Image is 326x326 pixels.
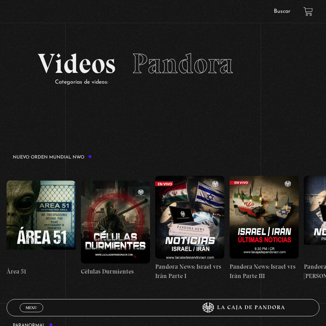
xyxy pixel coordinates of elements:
span: Pandora [132,47,233,80]
p: Categorías de videos: [55,77,288,87]
a: Pandora News: Israel vrs Irán Parte I [155,166,224,290]
h4: Pandora News: Israel vrs Irán Parte III [230,262,299,281]
h4: Células Durmientes [81,267,150,276]
a: Pandora News: Israel vrs Irán Parte III [230,166,299,290]
span: Menu [26,306,37,310]
a: View your shopping cart [304,7,313,16]
h3: Nuevo Orden Mundial NWO [13,155,92,160]
h4: Pandora News: Israel vrs Irán Parte I [155,262,224,281]
a: Células Durmientes [81,166,150,290]
a: Buscar [274,9,290,14]
h2: Videos [38,50,288,77]
h4: Área 51 [7,267,76,276]
span: Cerrar [23,311,39,316]
a: Área 51 [7,166,76,290]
